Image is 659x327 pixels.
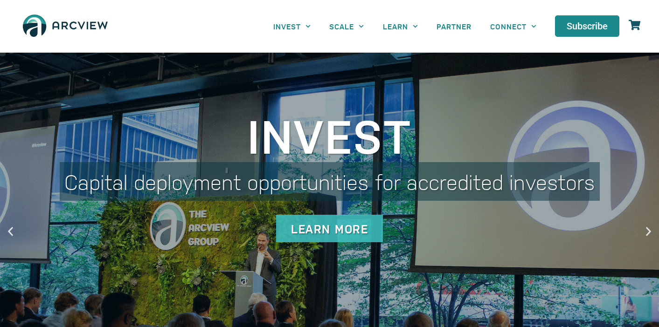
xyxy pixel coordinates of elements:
div: Invest [60,111,600,157]
a: SCALE [320,16,373,37]
img: The Arcview Group [19,9,112,43]
div: Learn More [276,215,383,242]
nav: Menu [264,16,546,37]
a: INVEST [264,16,320,37]
div: Next slide [643,225,654,237]
a: Subscribe [555,15,619,37]
div: Capital deployment opportunities for accredited investors [60,162,600,201]
span: Subscribe [567,21,608,31]
a: CONNECT [481,16,546,37]
a: PARTNER [427,16,481,37]
a: LEARN [374,16,427,37]
div: Previous slide [5,225,16,237]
